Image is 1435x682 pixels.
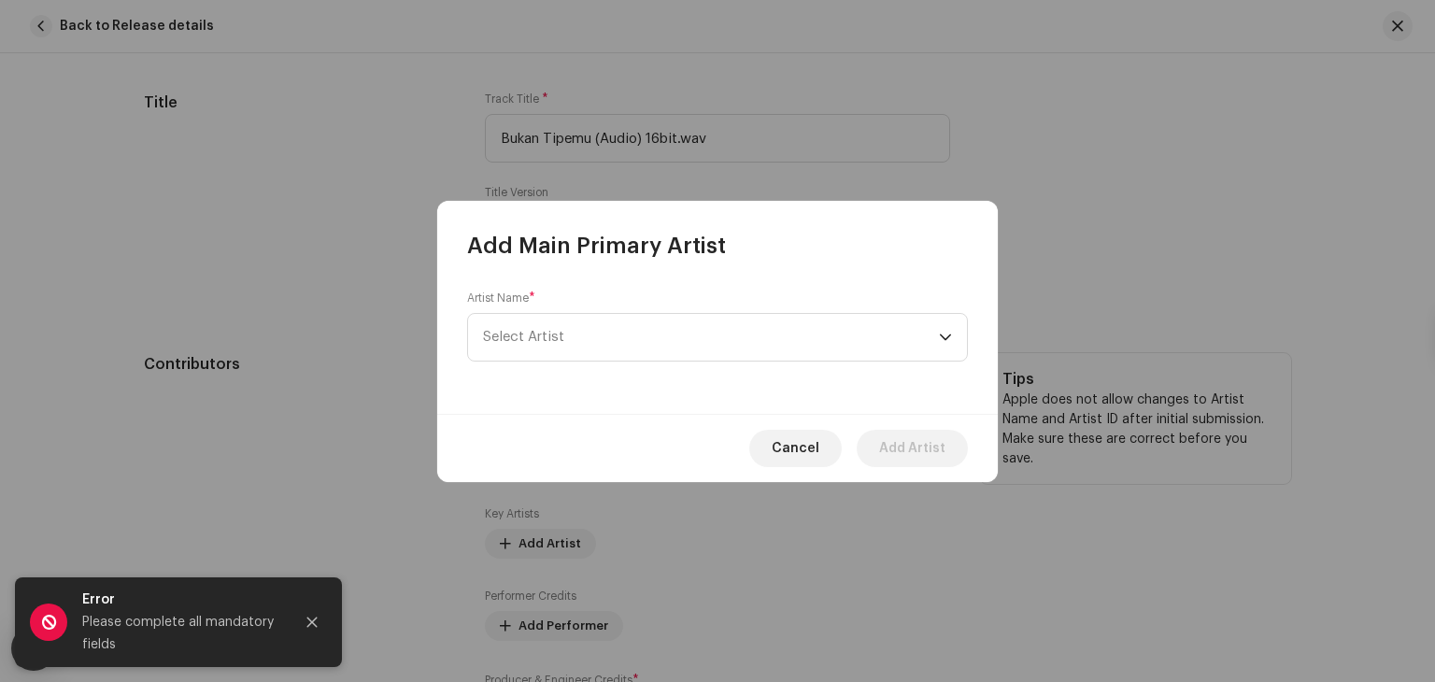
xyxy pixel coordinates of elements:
[483,314,939,361] span: Select Artist
[857,430,968,467] button: Add Artist
[82,589,278,611] div: Error
[293,604,331,641] button: Close
[772,430,819,467] span: Cancel
[879,430,945,467] span: Add Artist
[467,291,535,305] label: Artist Name
[483,330,564,344] span: Select Artist
[939,314,952,361] div: dropdown trigger
[82,611,278,656] div: Please complete all mandatory fields
[11,626,56,671] div: Open Intercom Messenger
[467,231,726,261] span: Add Main Primary Artist
[749,430,842,467] button: Cancel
